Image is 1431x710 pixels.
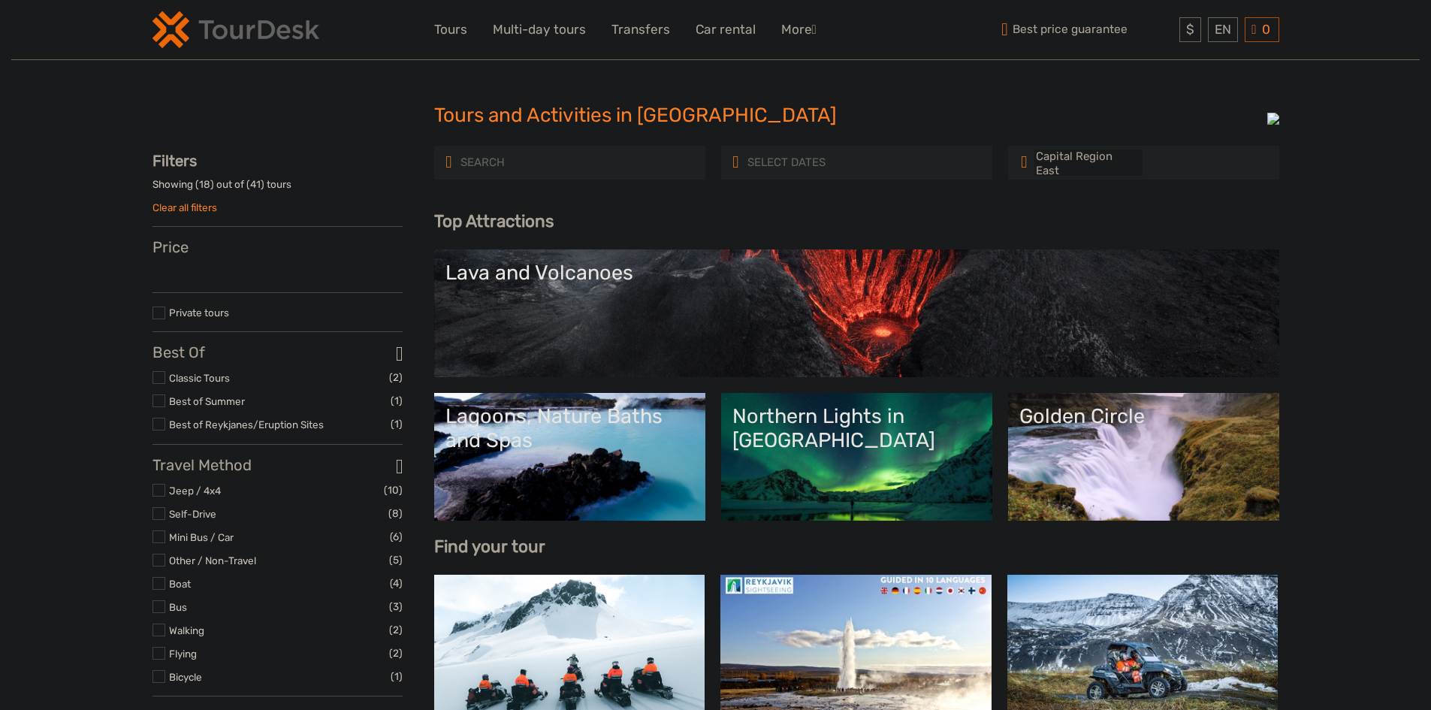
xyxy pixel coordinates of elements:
[459,150,588,176] input: SEARCH
[434,536,545,557] b: Find your tour
[390,575,403,592] span: (4)
[1019,404,1268,428] div: Golden Circle
[389,369,403,386] span: (2)
[611,19,670,41] a: Transfers
[169,508,216,520] a: Self-Drive
[1034,150,1143,164] option: Capital Region
[1186,22,1194,37] span: $
[152,177,403,201] div: Showing ( ) out of ( ) tours
[169,485,221,497] a: Jeep / 4x4
[169,601,187,613] a: Bus
[391,668,403,685] span: (1)
[152,456,403,474] h3: Travel Method
[169,578,191,590] a: Boat
[493,19,586,41] a: Multi-day tours
[169,671,202,683] a: Bicycle
[389,621,403,639] span: (2)
[152,152,197,170] strong: Filters
[169,624,204,636] a: Walking
[169,554,256,566] a: Other / Non-Travel
[1034,150,1143,176] select: REGION / STARTS FROM
[445,404,694,509] a: Lagoons, Nature Baths and Spas
[152,238,403,256] h3: Price
[152,11,319,48] img: 120-15d4194f-c635-41b9-a512-a3cb382bfb57_logo_small.png
[389,551,403,569] span: (5)
[169,648,197,660] a: Flying
[434,211,554,231] b: Top Attractions
[445,261,1268,366] a: Lava and Volcanoes
[696,19,756,41] a: Car rental
[434,104,998,128] h1: Tours and Activities in [GEOGRAPHIC_DATA]
[1034,164,1143,178] option: East
[169,531,234,543] a: Mini Bus / Car
[250,177,261,192] label: 41
[169,307,229,319] a: Private tours
[169,395,245,407] a: Best of Summer
[389,598,403,615] span: (3)
[732,404,981,509] a: Northern Lights in [GEOGRAPHIC_DATA]
[388,505,403,522] span: (8)
[445,404,694,453] div: Lagoons, Nature Baths and Spas
[1267,113,1279,125] img: PurchaseViaTourDesk.png
[384,482,403,499] span: (10)
[781,19,817,41] a: More
[199,177,210,192] label: 18
[1208,17,1238,42] div: EN
[169,372,230,384] a: Classic Tours
[389,645,403,662] span: (2)
[152,343,403,361] h3: Best Of
[998,17,1176,42] span: Best price guarantee
[445,261,1268,285] div: Lava and Volcanoes
[746,150,875,176] input: SELECT DATES
[391,415,403,433] span: (1)
[732,404,981,453] div: Northern Lights in [GEOGRAPHIC_DATA]
[169,418,324,431] a: Best of Reykjanes/Eruption Sites
[434,19,467,41] a: Tours
[1019,404,1268,509] a: Golden Circle
[1260,22,1273,37] span: 0
[390,528,403,545] span: (6)
[391,392,403,409] span: (1)
[152,201,217,213] a: Clear all filters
